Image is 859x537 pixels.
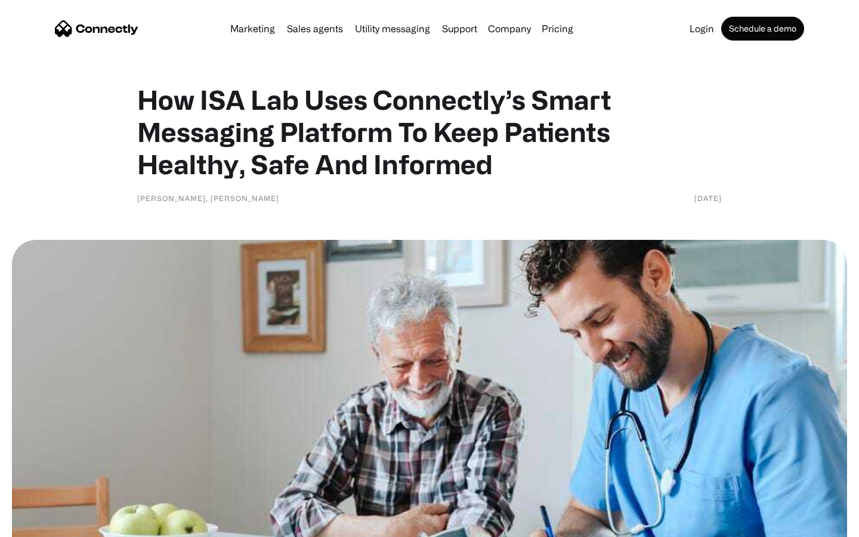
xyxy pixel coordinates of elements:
[694,192,722,204] div: [DATE]
[137,84,722,180] h1: How ISA Lab Uses Connectly’s Smart Messaging Platform To Keep Patients Healthy, Safe And Informed
[24,516,72,533] ul: Language list
[537,24,578,33] a: Pricing
[437,24,482,33] a: Support
[137,192,279,204] div: [PERSON_NAME], [PERSON_NAME]
[282,24,348,33] a: Sales agents
[225,24,280,33] a: Marketing
[488,20,531,37] div: Company
[721,17,804,41] a: Schedule a demo
[12,516,72,533] aside: Language selected: English
[685,24,719,33] a: Login
[350,24,435,33] a: Utility messaging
